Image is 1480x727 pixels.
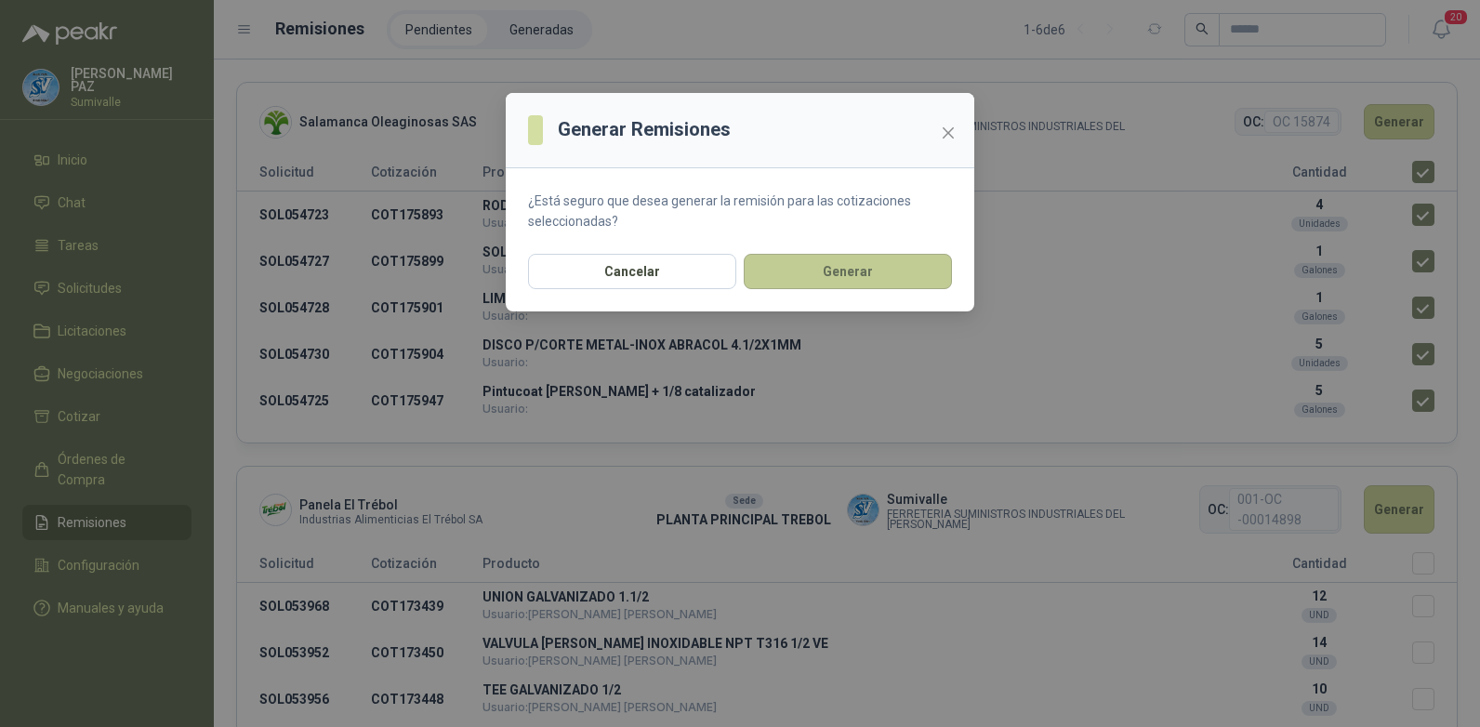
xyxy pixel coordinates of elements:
[528,254,736,289] button: Cancelar
[941,126,956,140] span: close
[933,118,963,148] button: Close
[744,254,952,289] button: Generar
[528,191,952,231] p: ¿Está seguro que desea generar la remisión para las cotizaciones seleccionadas?
[558,115,731,144] h3: Generar Remisiones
